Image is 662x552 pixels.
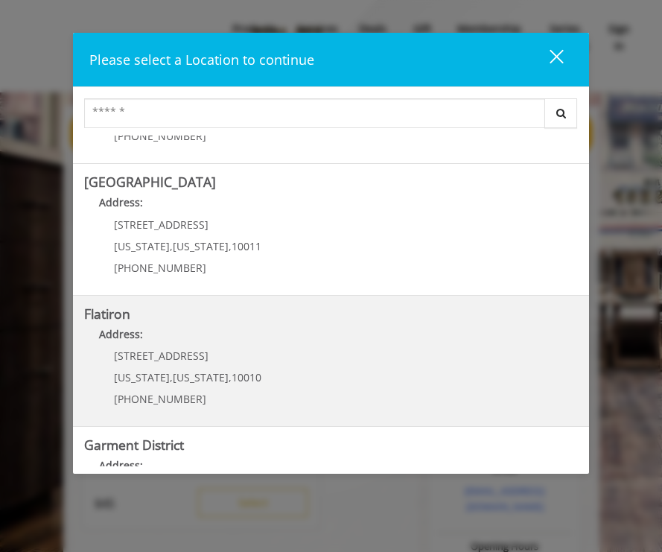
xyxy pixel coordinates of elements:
[553,108,570,118] i: Search button
[114,129,206,143] span: [PHONE_NUMBER]
[229,370,232,384] span: ,
[84,173,216,191] b: [GEOGRAPHIC_DATA]
[84,436,184,454] b: Garment District
[232,370,261,384] span: 10010
[99,195,143,209] b: Address:
[89,51,314,69] span: Please select a Location to continue
[84,98,578,136] div: Center Select
[114,392,206,406] span: [PHONE_NUMBER]
[532,48,562,71] div: close dialog
[114,370,170,384] span: [US_STATE]
[232,239,261,253] span: 10011
[84,98,545,128] input: Search Center
[114,261,206,275] span: [PHONE_NUMBER]
[114,218,209,232] span: [STREET_ADDRESS]
[99,458,143,472] b: Address:
[170,370,173,384] span: ,
[114,349,209,363] span: [STREET_ADDRESS]
[170,239,173,253] span: ,
[173,370,229,384] span: [US_STATE]
[84,305,130,323] b: Flatiron
[229,239,232,253] span: ,
[173,239,229,253] span: [US_STATE]
[114,239,170,253] span: [US_STATE]
[522,44,573,74] button: close dialog
[99,327,143,341] b: Address:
